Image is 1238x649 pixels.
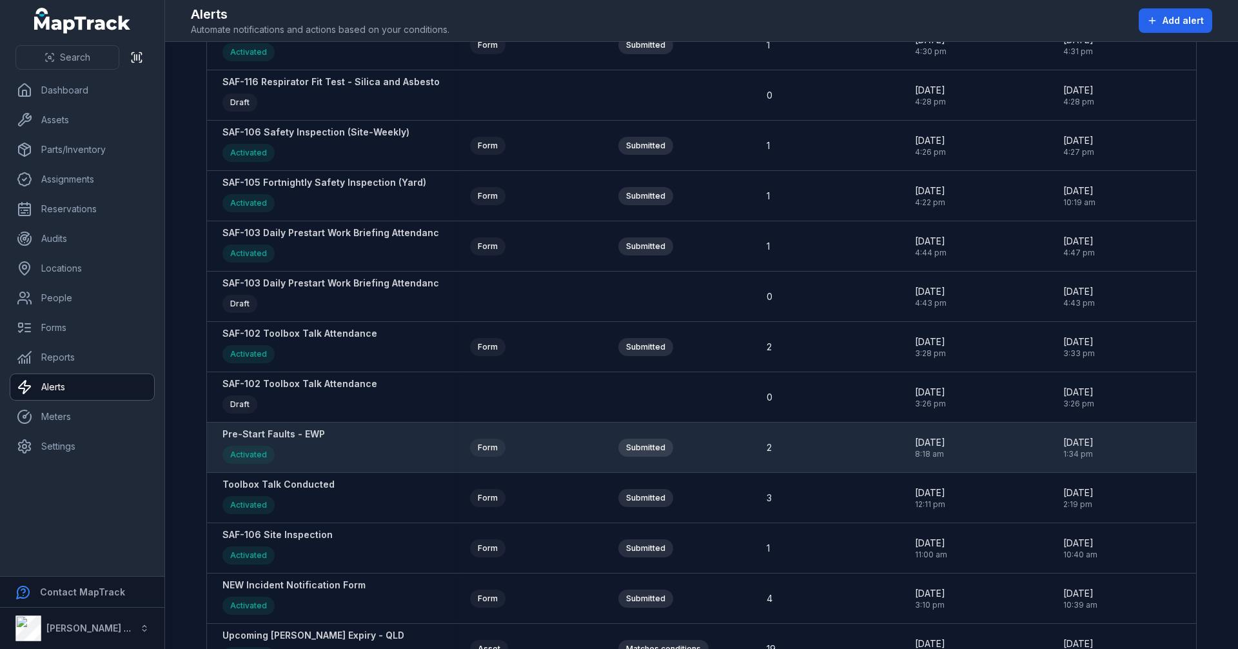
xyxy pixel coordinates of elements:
span: 2 [767,441,772,454]
span: 0 [767,89,772,102]
span: 4:30 pm [915,46,947,57]
span: 10:19 am [1063,197,1096,208]
div: Activated [222,597,275,615]
span: 2 [767,341,772,354]
time: 9/15/2025, 3:26:30 PM [915,386,946,409]
span: 2:19 pm [1063,499,1094,510]
span: 4:28 pm [915,97,946,107]
span: 1:34 pm [1063,449,1094,459]
div: Activated [222,194,275,212]
strong: SAF-106 Site Inspection [222,528,333,541]
span: Search [60,51,90,64]
span: [DATE] [1063,335,1095,348]
span: [DATE] [915,285,947,298]
strong: Contact MapTrack [40,586,125,597]
span: [DATE] [1063,537,1097,550]
strong: [PERSON_NAME] Group [46,623,152,634]
div: Form [470,187,506,205]
span: [DATE] [915,235,947,248]
strong: SAF-102 Toolbox Talk Attendance [222,327,377,340]
span: 3:33 pm [1063,348,1095,359]
span: [DATE] [1063,134,1094,147]
span: 4:27 pm [1063,147,1094,157]
span: [DATE] [1063,436,1094,449]
span: [DATE] [915,335,946,348]
a: SAF-103 Daily Prestart Work Briefing Attendance RegisterActivated [222,226,486,266]
span: [DATE] [915,84,946,97]
a: Forms [10,315,154,341]
div: Activated [222,546,275,564]
a: Pre-Start Faults - EWPActivated [222,428,325,467]
span: [DATE] [1063,587,1097,600]
div: Form [470,36,506,54]
strong: SAF-106 Safety Inspection (Site-Weekly) [222,126,409,139]
div: Activated [222,144,275,162]
div: Activated [222,245,275,263]
button: Add alert [1139,8,1212,33]
time: 9/15/2025, 3:28:14 PM [915,335,946,359]
a: Audits [10,226,154,252]
div: Activated [222,345,275,363]
button: Search [15,45,119,70]
div: Form [470,489,506,507]
a: Toolbox Talk ConductedActivated [222,478,335,517]
div: Form [470,338,506,356]
span: [DATE] [1063,84,1094,97]
span: 3:26 pm [915,399,946,409]
time: 8/21/2025, 12:11:51 PM [915,486,945,510]
div: Form [470,237,506,255]
time: 9/16/2025, 4:26:54 PM [915,134,946,157]
span: 1 [767,240,770,253]
time: 9/16/2025, 4:30:38 PM [915,34,947,57]
span: 0 [767,391,772,404]
span: [DATE] [1063,486,1094,499]
a: Activated [222,25,380,65]
span: [DATE] [915,436,945,449]
div: Submitted [618,36,673,54]
a: SAF-105 Fortnightly Safety Inspection (Yard)Activated [222,176,426,215]
span: 1 [767,542,770,555]
span: 8:18 am [915,449,945,459]
span: 1 [767,39,770,52]
time: 9/9/2025, 8:18:54 AM [915,436,945,459]
span: Automate notifications and actions based on your conditions. [191,23,449,36]
a: Settings [10,434,154,459]
div: Submitted [618,590,673,608]
time: 9/16/2025, 4:31:45 PM [1063,34,1094,57]
time: 9/15/2025, 4:43:36 PM [915,285,947,308]
div: Activated [222,446,275,464]
span: [DATE] [1063,185,1096,197]
div: Submitted [618,539,673,557]
span: 1 [767,190,770,203]
a: Assets [10,107,154,133]
span: 4:31 pm [1063,46,1094,57]
span: 3:28 pm [915,348,946,359]
span: [DATE] [1063,235,1095,248]
span: 11:00 am [915,550,947,560]
div: Activated [222,496,275,514]
span: 10:40 am [1063,550,1097,560]
span: 4 [767,592,772,605]
time: 10/7/2025, 1:34:12 PM [1063,436,1094,459]
a: Dashboard [10,77,154,103]
span: 1 [767,139,770,152]
span: Add alert [1163,14,1204,27]
div: Submitted [618,338,673,356]
time: 9/15/2025, 3:26:30 PM [1063,386,1094,409]
span: 0 [767,290,772,303]
div: Submitted [618,187,673,205]
time: 8/19/2025, 11:00:53 AM [915,537,947,560]
span: 4:44 pm [915,248,947,258]
span: [DATE] [915,486,945,499]
span: 4:26 pm [915,147,946,157]
strong: SAF-105 Fortnightly Safety Inspection (Yard) [222,176,426,189]
span: [DATE] [1063,285,1095,298]
a: SAF-102 Toolbox Talk AttendanceDraft [222,377,377,417]
a: SAF-106 Safety Inspection (Site-Weekly)Activated [222,126,409,165]
a: Locations [10,255,154,281]
a: Assignments [10,166,154,192]
strong: Pre-Start Faults - EWP [222,428,325,441]
a: Alerts [10,374,154,400]
strong: NEW Incident Notification Form [222,579,366,592]
a: Parts/Inventory [10,137,154,163]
